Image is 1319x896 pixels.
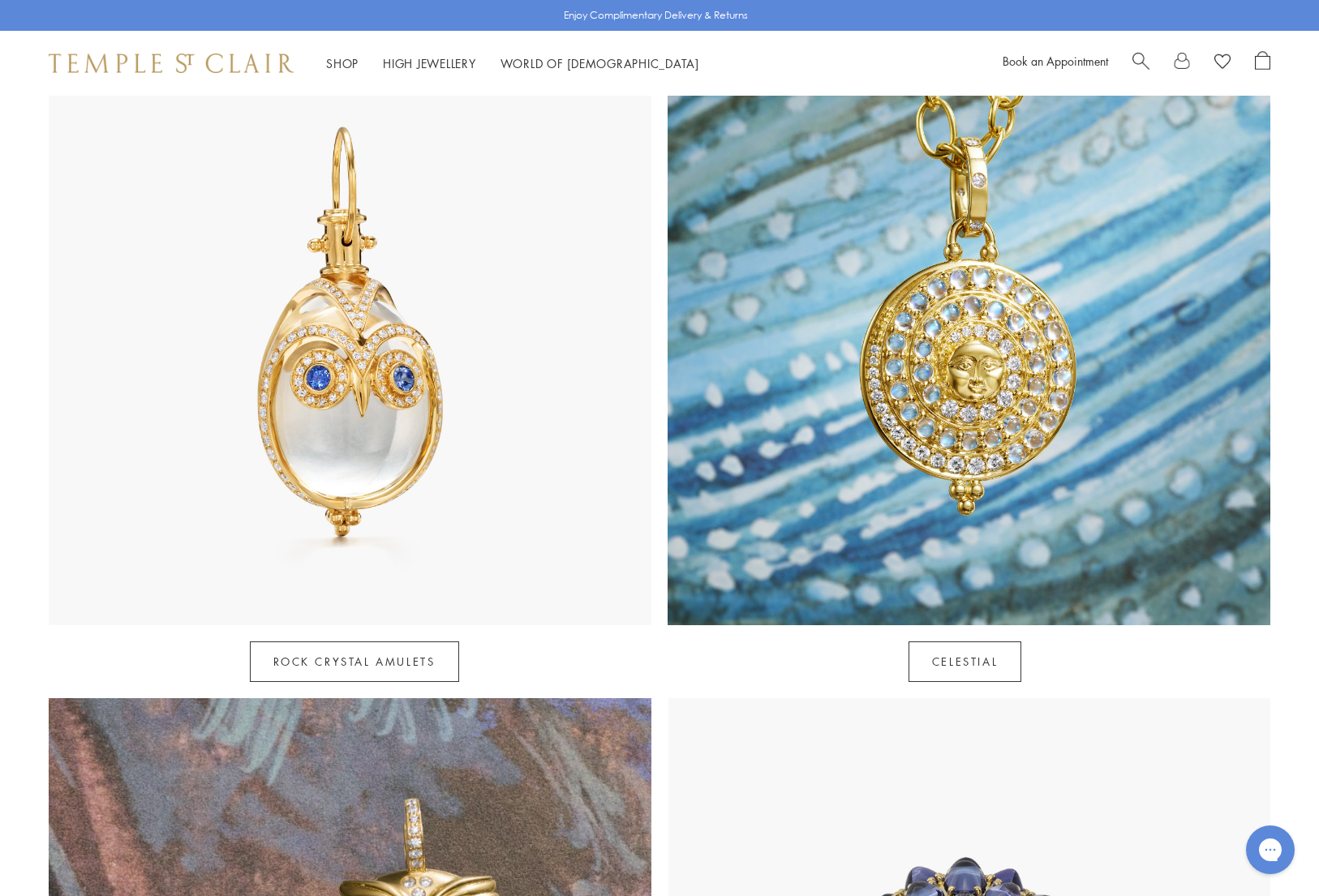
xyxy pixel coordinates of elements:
[909,641,1021,682] a: Celestial
[383,55,476,71] a: High JewelleryHigh Jewellery
[250,641,459,682] a: Rock Crystal Amulets
[1238,820,1303,880] iframe: Gorgias live chat messenger
[326,55,359,71] a: ShopShop
[1255,51,1270,75] a: Open Shopping Bag
[1214,51,1231,75] a: View Wishlist
[1003,53,1108,69] a: Book an Appointment
[1132,51,1149,75] a: Search
[564,7,748,24] p: Enjoy Complimentary Delivery & Returns
[501,55,699,71] a: World of [DEMOGRAPHIC_DATA]World of [DEMOGRAPHIC_DATA]
[326,54,699,74] nav: Main navigation
[49,54,294,73] img: Temple St. Clair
